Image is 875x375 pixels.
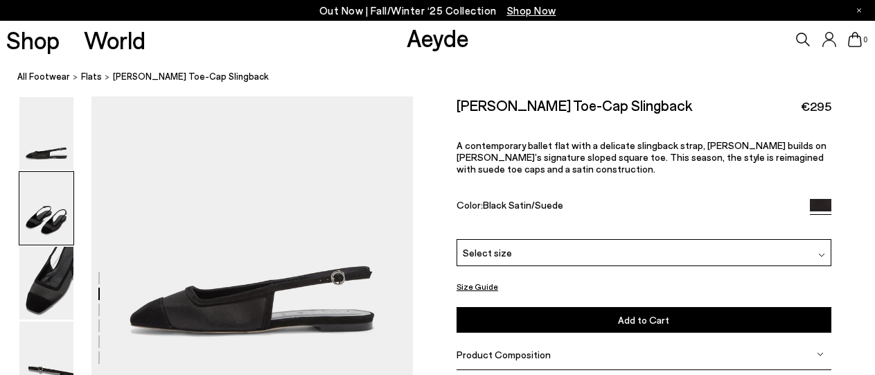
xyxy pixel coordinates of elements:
[848,32,862,47] a: 0
[81,71,102,82] span: flats
[483,199,563,211] span: Black Satin/Suede
[113,69,269,84] span: [PERSON_NAME] Toe-Cap Slingback
[457,278,498,295] button: Size Guide
[81,69,102,84] a: flats
[319,2,556,19] p: Out Now | Fall/Winter ‘25 Collection
[457,96,692,114] h2: [PERSON_NAME] Toe-Cap Slingback
[457,307,831,333] button: Add to Cart
[17,58,875,96] nav: breadcrumb
[17,69,70,84] a: All Footwear
[862,36,869,44] span: 0
[407,23,469,52] a: Aeyde
[19,247,73,320] img: Geraldine Satin Toe-Cap Slingback - Image 3
[457,199,798,215] div: Color:
[507,4,556,17] span: Navigate to /collections/new-in
[84,28,145,52] a: World
[19,97,73,170] img: Geraldine Satin Toe-Cap Slingback - Image 1
[817,351,824,358] img: svg%3E
[6,28,60,52] a: Shop
[457,349,551,360] span: Product Composition
[463,245,512,260] span: Select size
[19,172,73,245] img: Geraldine Satin Toe-Cap Slingback - Image 2
[618,314,669,326] span: Add to Cart
[818,252,825,259] img: svg%3E
[801,98,831,115] span: €295
[457,139,827,175] span: A contemporary ballet flat with a delicate slingback strap, [PERSON_NAME] builds on [PERSON_NAME]...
